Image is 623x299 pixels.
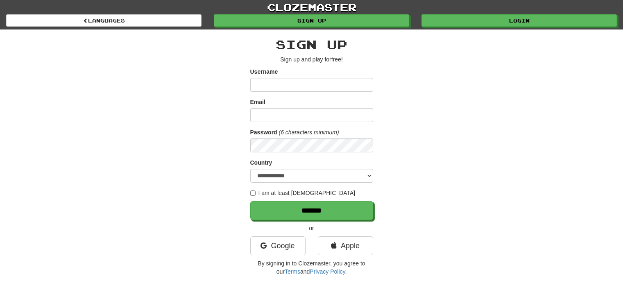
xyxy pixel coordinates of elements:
[310,268,345,275] a: Privacy Policy
[331,56,341,63] u: free
[285,268,300,275] a: Terms
[250,224,373,232] p: or
[250,159,272,167] label: Country
[214,14,409,27] a: Sign up
[250,128,277,136] label: Password
[250,190,256,196] input: I am at least [DEMOGRAPHIC_DATA]
[6,14,202,27] a: Languages
[279,129,339,136] em: (6 characters minimum)
[250,68,278,76] label: Username
[250,189,356,197] label: I am at least [DEMOGRAPHIC_DATA]
[421,14,617,27] a: Login
[250,236,306,255] a: Google
[250,98,265,106] label: Email
[318,236,373,255] a: Apple
[250,259,373,276] p: By signing in to Clozemaster, you agree to our and .
[250,38,373,51] h2: Sign up
[250,55,373,63] p: Sign up and play for !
